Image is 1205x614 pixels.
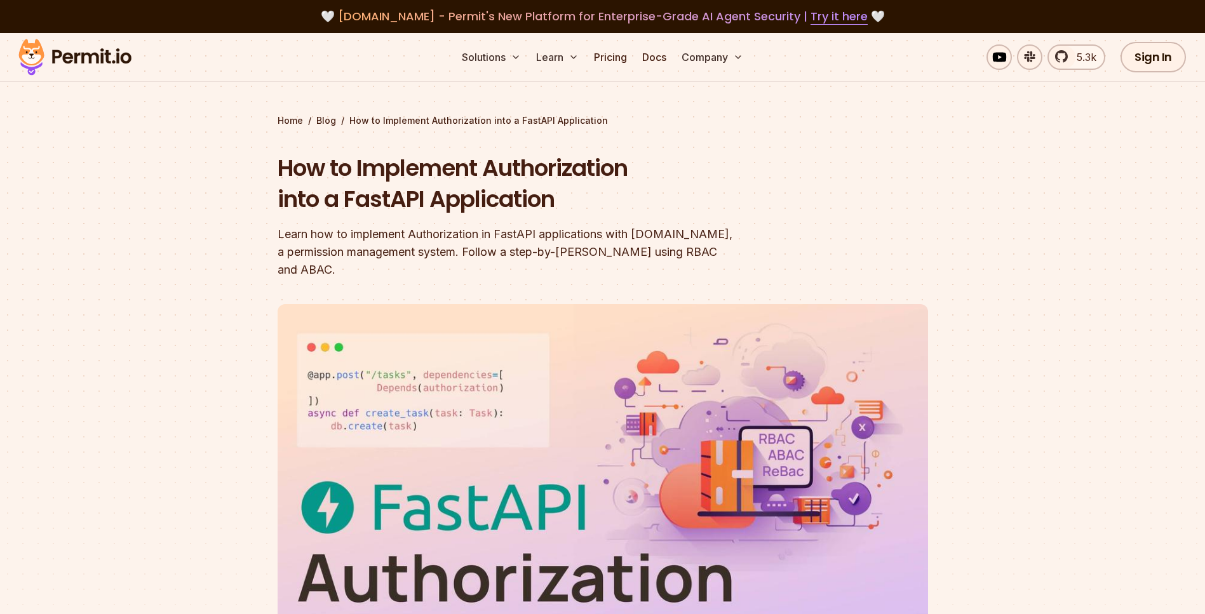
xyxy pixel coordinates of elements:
[589,44,632,70] a: Pricing
[278,114,928,127] div: / /
[338,8,868,24] span: [DOMAIN_NAME] - Permit's New Platform for Enterprise-Grade AI Agent Security |
[13,36,137,79] img: Permit logo
[811,8,868,25] a: Try it here
[316,114,336,127] a: Blog
[1121,42,1186,72] a: Sign In
[278,225,765,279] div: Learn how to implement Authorization in FastAPI applications with [DOMAIN_NAME], a permission man...
[457,44,526,70] button: Solutions
[677,44,748,70] button: Company
[278,114,303,127] a: Home
[1047,44,1105,70] a: 5.3k
[637,44,671,70] a: Docs
[278,152,765,215] h1: How to Implement Authorization into a FastAPI Application
[531,44,584,70] button: Learn
[1069,50,1096,65] span: 5.3k
[30,8,1175,25] div: 🤍 🤍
